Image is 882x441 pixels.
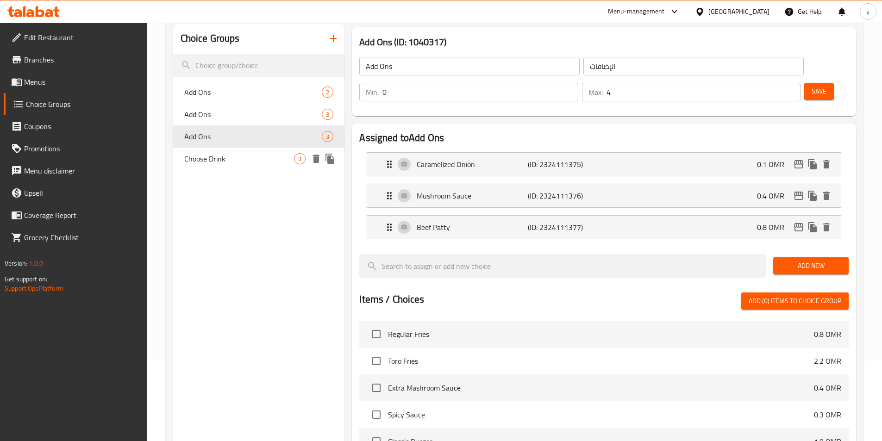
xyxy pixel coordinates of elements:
[367,324,386,344] span: Select choice
[528,222,602,233] p: (ID: 2324111377)
[322,131,333,142] div: Choices
[184,153,294,164] span: Choose Drink
[24,210,140,221] span: Coverage Report
[417,159,527,170] p: Caramelized Onion
[294,155,305,163] span: 3
[24,54,140,65] span: Branches
[4,115,147,137] a: Coupons
[819,157,833,171] button: delete
[588,87,603,98] p: Max:
[5,273,47,285] span: Get support on:
[804,83,834,100] button: Save
[608,6,665,17] div: Menu-management
[24,187,140,199] span: Upsell
[812,86,826,97] span: Save
[359,35,849,50] h3: Add Ons (ID: 1040317)
[749,295,841,307] span: Add (0) items to choice group
[173,81,345,103] div: Add Ons2
[173,125,345,148] div: Add Ons3
[173,54,345,77] input: search
[367,153,841,176] div: Expand
[322,87,333,98] div: Choices
[173,148,345,170] div: Choose Drink3deleteduplicate
[173,103,345,125] div: Add Ons3
[4,182,147,204] a: Upsell
[388,329,814,340] span: Regular Fries
[322,132,333,141] span: 3
[4,160,147,182] a: Menu disclaimer
[792,157,806,171] button: edit
[24,143,140,154] span: Promotions
[24,165,140,176] span: Menu disclaimer
[184,109,322,120] span: Add Ons
[4,137,147,160] a: Promotions
[4,226,147,248] a: Grocery Checklist
[184,87,322,98] span: Add Ons
[184,131,322,142] span: Add Ons
[388,355,814,366] span: Toro Fries
[388,409,814,420] span: Spicy Sauce
[819,220,833,234] button: delete
[4,204,147,226] a: Coverage Report
[24,32,140,43] span: Edit Restaurant
[367,378,386,398] span: Select choice
[309,152,323,166] button: delete
[359,180,849,211] li: Expand
[528,190,602,201] p: (ID: 2324111376)
[757,222,792,233] p: 0.8 OMR
[359,131,849,145] h2: Assigned to Add Ons
[4,49,147,71] a: Branches
[806,189,819,203] button: duplicate
[4,26,147,49] a: Edit Restaurant
[323,152,337,166] button: duplicate
[388,382,814,393] span: Extra Mashroom Sauce
[5,257,27,269] span: Version:
[757,190,792,201] p: 0.4 OMR
[366,87,379,98] p: Min:
[814,409,841,420] p: 0.3 OMR
[4,93,147,115] a: Choice Groups
[757,159,792,170] p: 0.1 OMR
[814,355,841,366] p: 2.2 OMR
[367,184,841,207] div: Expand
[367,216,841,239] div: Expand
[741,292,849,310] button: Add (0) items to choice group
[294,153,306,164] div: Choices
[359,254,766,278] input: search
[24,232,140,243] span: Grocery Checklist
[5,282,63,294] a: Support.OpsPlatform
[181,31,240,45] h2: Choice Groups
[417,190,527,201] p: Mushroom Sauce
[359,149,849,180] li: Expand
[819,189,833,203] button: delete
[708,6,769,17] div: [GEOGRAPHIC_DATA]
[814,382,841,393] p: 0.4 OMR
[359,211,849,243] li: Expand
[322,110,333,119] span: 3
[814,329,841,340] p: 0.8 OMR
[528,159,602,170] p: (ID: 2324111375)
[367,351,386,371] span: Select choice
[773,257,849,274] button: Add New
[792,189,806,203] button: edit
[322,88,333,97] span: 2
[4,71,147,93] a: Menus
[367,405,386,424] span: Select choice
[29,257,43,269] span: 1.0.0
[359,292,424,306] h2: Items / Choices
[781,260,841,272] span: Add New
[792,220,806,234] button: edit
[26,99,140,110] span: Choice Groups
[24,76,140,87] span: Menus
[806,157,819,171] button: duplicate
[806,220,819,234] button: duplicate
[866,6,869,17] span: y
[417,222,527,233] p: Beef Patty
[24,121,140,132] span: Coupons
